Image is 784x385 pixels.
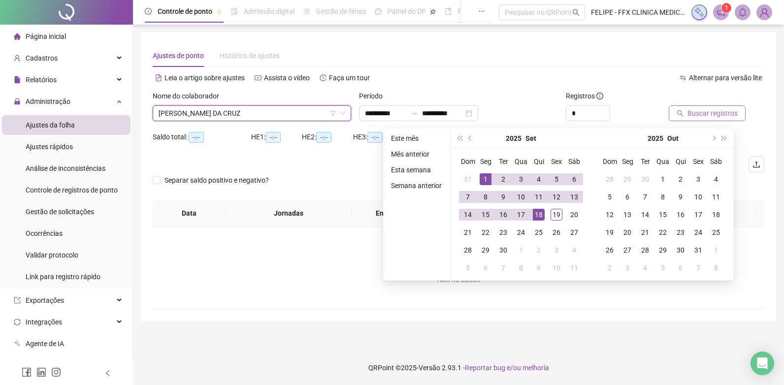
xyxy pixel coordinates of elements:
span: Registros [566,91,603,101]
div: Não há dados [164,274,752,285]
span: linkedin [36,367,46,377]
span: down [340,110,346,116]
span: Admissão digital [244,7,294,15]
span: Ajustes de ponto [153,52,204,60]
span: Página inicial [26,32,66,40]
span: filter [330,110,336,116]
label: Nome do colaborador [153,91,226,101]
span: Ajustes da folha [26,121,75,129]
span: info-circle [596,93,603,99]
span: clock-circle [145,8,152,15]
span: Assista o vídeo [264,74,310,82]
div: Saldo total: [153,131,251,143]
span: Faça um tour [329,74,370,82]
span: left [104,370,111,377]
div: H. TRAB.: [468,131,544,143]
span: Gestão de férias [316,7,366,15]
span: file-done [231,8,238,15]
span: pushpin [430,9,436,15]
span: notification [717,8,725,17]
span: THAMARA REIS DA CRUZ [159,106,345,121]
span: home [14,33,21,40]
span: file [14,76,21,83]
div: H. NOT.: [404,131,468,143]
span: Alternar para versão lite [689,74,762,82]
span: Observações [665,208,749,219]
div: Open Intercom Messenger [751,352,774,375]
span: Reportar bug e/ou melhoria [465,364,549,372]
span: Ajustes rápidos [26,143,73,151]
th: Observações [657,200,757,227]
span: Análise de inconsistências [26,164,105,172]
th: Saída 2 [587,200,665,227]
span: Integrações [26,318,62,326]
span: Validar protocolo [26,251,78,259]
span: pushpin [216,9,222,15]
span: FELIPE - FFX CLINICA MEDICA E ODONTOLÓGICA LTDA [591,7,686,18]
span: swap-right [410,109,418,117]
span: book [445,8,452,15]
span: instagram [51,367,61,377]
span: search [572,9,580,16]
img: 7697 [757,5,772,20]
div: HE 3: [353,131,404,143]
span: history [320,74,327,81]
span: Gestão de solicitações [26,208,94,216]
span: lock [14,98,21,105]
span: facebook [22,367,32,377]
th: Data [153,200,226,227]
span: Controle de registros de ponto [26,186,118,194]
span: youtube [255,74,261,81]
div: HE 2: [302,131,353,143]
span: Controle de ponto [158,7,212,15]
span: upload [752,160,760,168]
span: sun [303,8,310,15]
span: file-text [155,74,162,81]
img: sparkle-icon.fc2bf0ac1784a2077858766a79e2daf3.svg [694,7,705,18]
span: sync [14,319,21,325]
th: Entrada 2 [508,200,587,227]
span: Buscar registros [687,108,738,119]
span: Link para registro rápido [26,273,100,281]
span: --:-- [430,132,446,143]
span: --:-- [265,132,281,143]
div: HE 1: [251,131,302,143]
button: Ver espelho de ponto [629,157,709,172]
span: to [410,109,418,117]
span: Painel do DP [388,7,426,15]
span: Leia o artigo sobre ajustes [164,74,245,82]
span: swap [680,74,686,81]
span: ellipsis [478,8,485,15]
span: Ver espelho de ponto [637,159,701,170]
span: bell [738,8,747,17]
span: Histórico de ajustes [220,52,280,60]
button: Buscar registros [669,105,746,121]
span: --:-- [367,132,383,143]
span: dashboard [375,8,382,15]
span: Ocorrências [26,229,63,237]
span: --:-- [498,132,514,143]
footer: QRPoint © 2025 - 2.93.1 - [133,351,784,385]
span: Exportações [26,296,64,304]
span: export [14,297,21,304]
sup: 1 [721,3,731,13]
span: 0 [587,133,590,141]
th: Entrada 1 [352,200,430,227]
span: Cadastros [26,54,58,62]
span: --:-- [189,132,204,143]
th: Saída 1 [430,200,508,227]
span: search [677,110,684,117]
label: Período [359,91,389,101]
span: Separar saldo positivo e negativo? [161,175,273,186]
span: Folha de pagamento [457,7,521,15]
span: --:-- [316,132,331,143]
span: Faltas: [545,133,567,141]
span: Agente de IA [26,340,64,348]
span: Administração [26,97,70,105]
span: Versão [419,364,440,372]
span: 1 [725,4,728,11]
th: Jornadas [226,200,352,227]
span: user-add [14,55,21,62]
span: Relatórios [26,76,57,84]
